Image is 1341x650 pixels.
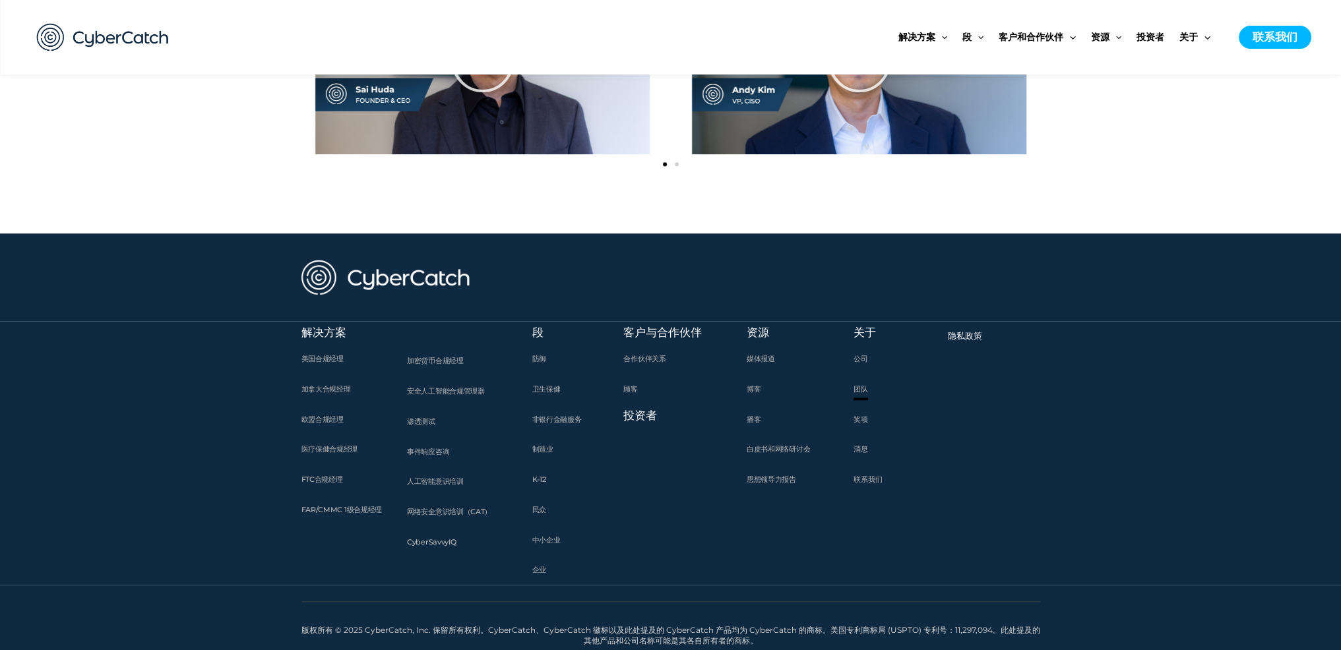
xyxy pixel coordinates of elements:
font: 隐私政策 [948,330,982,341]
font: 安全人工智能合规管理器 [407,386,485,396]
a: 网络安全意识培训（CAT） [407,504,491,520]
font: 美国合规经理 [301,354,344,363]
font: 客户和合作伙伴 [999,31,1063,43]
font: 欧盟合规经理 [301,415,344,424]
a: 媒体报道 [747,351,775,367]
span: Go to slide 2 [675,162,679,166]
font: 思想领导力报告 [747,475,796,484]
span: 菜单切换 [1198,9,1210,65]
a: FTC合规经理 [301,471,343,488]
font: 防御 [532,354,546,363]
font: 关于 [854,325,876,338]
font: 渗透测试 [407,417,435,426]
a: 消息 [854,441,867,458]
a: 团队 [854,381,867,398]
span: 菜单切换 [935,9,947,65]
font: 顾客 [623,384,637,394]
a: FAR/CMMC 1级合规经理 [301,502,383,518]
a: 博客 [747,381,761,398]
img: Cyber​​Catch [24,10,182,65]
a: 中小企业 [532,532,560,548]
font: 制造业 [532,444,553,454]
font: K-12 [532,475,546,484]
font: 公司 [854,354,867,363]
font: 资源 [1091,31,1109,43]
a: 美国合规经理 [301,351,344,367]
a: 非银行金融服务 [532,411,581,428]
span: 菜单切换 [1109,9,1121,65]
font: 非银行金融服务 [532,415,581,424]
a: Cyber​​SavvyIQ [407,534,456,550]
a: 投资者 [623,408,657,421]
a: 投资者 [1137,9,1179,65]
font: 版权所有 © 2025 Cyber​​Catch, Inc. 保留所有权利。Cyber​​Catch、Cyber​​Catch 徽标以及此处提及的 Cyber​​Catch 产品均为 Cyber... [301,625,1040,645]
font: 事件响应咨询 [407,447,449,456]
font: 博客 [747,384,761,394]
font: 联系我们 [854,475,882,484]
a: 合作伙伴关系 [623,351,666,367]
font: 中小企业 [532,535,560,545]
font: 消息 [854,444,867,454]
font: 联系我们 [1253,30,1297,44]
font: 段 [962,31,972,43]
font: 解决方案 [301,325,346,338]
a: 播客 [747,411,761,428]
a: 企业 [532,562,546,578]
span: Go to slide 1 [663,162,667,166]
nav: 网站导航：新主菜单 [898,9,1226,65]
font: 投资者 [1137,31,1164,43]
font: 资源 [747,325,769,338]
a: 思想领导力报告 [747,471,796,488]
a: 民众 [532,502,546,518]
font: 奖项 [854,415,867,424]
a: K-12 [532,471,546,488]
font: 团队 [854,384,867,394]
a: 顾客 [623,381,637,398]
font: 加拿大合规经理 [301,384,351,394]
font: 加密货币合规经理 [407,356,464,365]
a: 制造业 [532,441,553,458]
font: 企业 [532,565,546,574]
font: 段 [532,325,543,338]
a: 奖项 [854,411,867,428]
a: 联系我们 [854,471,882,488]
span: 菜单切换 [972,9,983,65]
a: 加拿大合规经理 [301,381,351,398]
font: 网络安全意识培训（CAT） [407,507,491,516]
font: 关于 [1179,31,1198,43]
font: 媒体报道 [747,354,775,363]
font: FTC合规经理 [301,475,343,484]
a: 隐私政策 [948,328,982,344]
a: 欧盟合规经理 [301,411,344,428]
font: 人工智能意识培训 [407,477,464,486]
font: 白皮书和网络研讨会 [747,444,810,454]
a: 医疗保健合规经理 [301,441,358,458]
font: 播客 [747,415,761,424]
a: 卫生保健 [532,381,560,398]
font: 卫生保健 [532,384,560,394]
font: 客户与合作伙伴 [623,325,702,338]
a: 渗透测试 [407,413,435,430]
font: 解决方案 [898,31,935,43]
a: 公司 [854,351,867,367]
a: 加密货币合规经理 [407,353,464,369]
font: 民众 [532,505,546,514]
span: 菜单切换 [1063,9,1075,65]
font: FAR/CMMC 1级合规经理 [301,505,383,514]
a: 安全人工智能合规管理器 [407,383,485,399]
a: 人工智能意识培训 [407,473,464,490]
a: 事件响应咨询 [407,444,449,460]
a: 白皮书和网络研讨会 [747,441,810,458]
font: 医疗保健合规经理 [301,444,358,454]
a: 联系我们 [1239,26,1311,49]
font: 合作伙伴关系 [623,354,666,363]
a: 防御 [532,351,546,367]
font: Cyber​​SavvyIQ [407,537,456,547]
